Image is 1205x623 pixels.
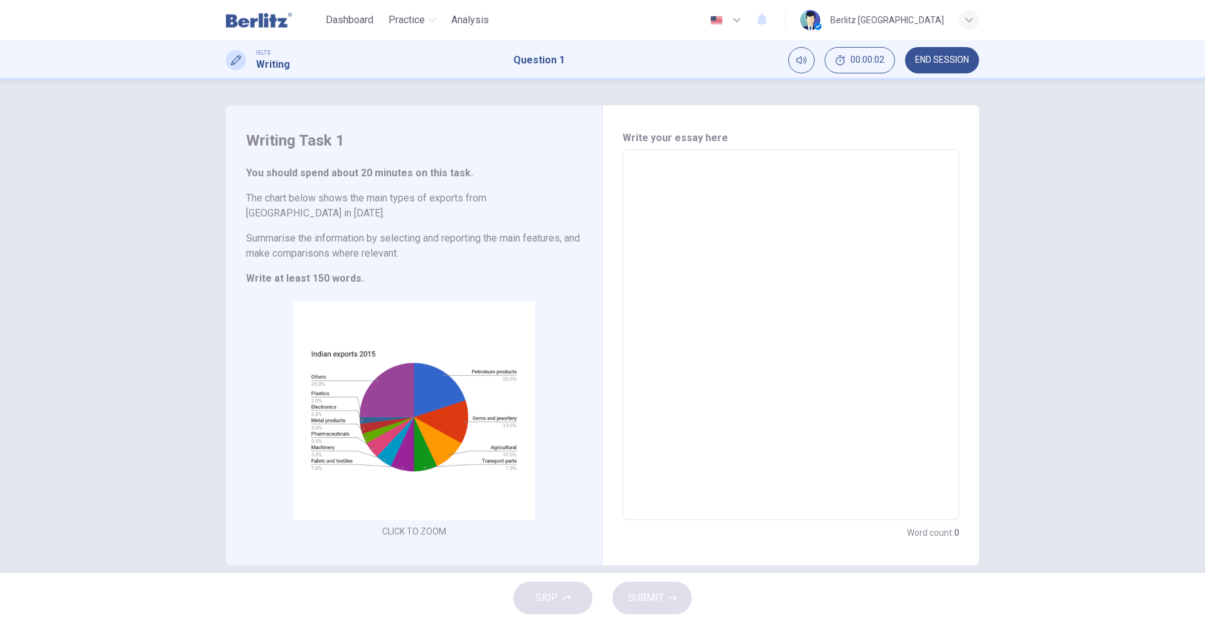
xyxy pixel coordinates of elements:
strong: 0 [954,528,959,538]
h6: The chart below shows the main types of exports from [GEOGRAPHIC_DATA] in [DATE]. [246,191,582,221]
button: 00:00:02 [825,47,895,73]
h6: You should spend about 20 minutes on this task. [246,166,582,181]
div: Mute [788,47,815,73]
a: Berlitz Latam logo [226,8,321,33]
strong: Write at least 150 words. [246,272,364,284]
button: END SESSION [905,47,979,73]
img: Profile picture [800,10,820,30]
div: Berlitz [GEOGRAPHIC_DATA] [830,13,944,28]
img: Berlitz Latam logo [226,8,292,33]
span: Practice [388,13,425,28]
span: END SESSION [915,55,969,65]
h6: Summarise the information by selecting and reporting the main features, and make comparisons wher... [246,231,582,261]
h1: Question 1 [513,53,565,68]
h1: Writing [256,57,290,72]
h4: Writing Task 1 [246,130,582,151]
button: Practice [383,9,441,31]
img: en [709,16,724,25]
h6: Word count : [907,525,959,540]
span: 00:00:02 [850,55,884,65]
h6: Write your essay here [623,130,959,146]
button: Dashboard [321,9,378,31]
span: Analysis [451,13,489,28]
span: Dashboard [326,13,373,28]
div: Hide [825,47,895,73]
span: IELTS [256,48,270,57]
button: Analysis [446,9,494,31]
